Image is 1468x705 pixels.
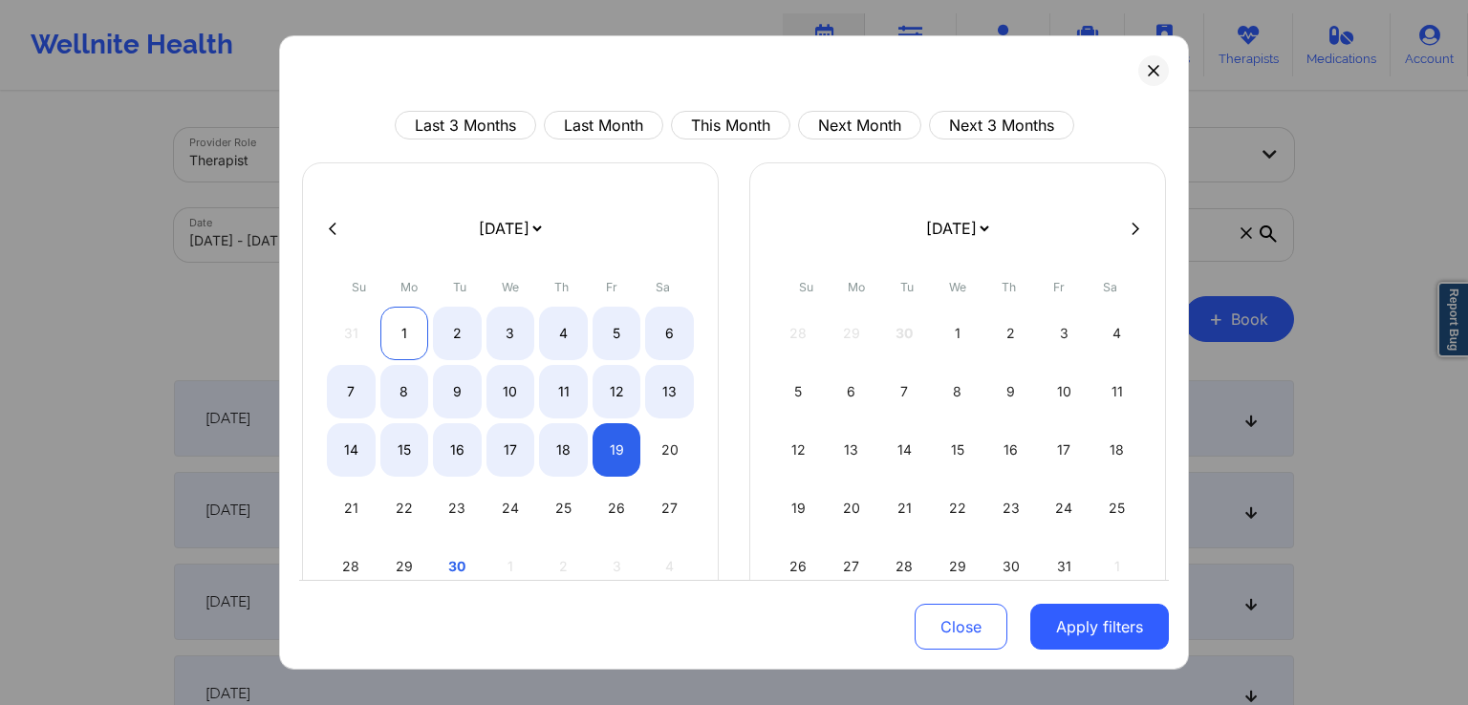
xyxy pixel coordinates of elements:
[395,111,536,139] button: Last 3 Months
[380,365,429,418] div: Mon Sep 08 2025
[915,604,1007,650] button: Close
[929,111,1074,139] button: Next 3 Months
[774,481,823,535] div: Sun Oct 19 2025
[1040,540,1089,593] div: Fri Oct 31 2025
[433,540,482,593] div: Tue Sep 30 2025
[1002,280,1016,294] abbr: Thursday
[798,111,921,139] button: Next Month
[774,423,823,477] div: Sun Oct 12 2025
[433,307,482,360] div: Tue Sep 02 2025
[1053,280,1065,294] abbr: Friday
[1040,423,1089,477] div: Fri Oct 17 2025
[828,423,876,477] div: Mon Oct 13 2025
[645,307,694,360] div: Sat Sep 06 2025
[380,307,429,360] div: Mon Sep 01 2025
[934,540,982,593] div: Wed Oct 29 2025
[900,280,914,294] abbr: Tuesday
[986,423,1035,477] div: Thu Oct 16 2025
[645,423,694,477] div: Sat Sep 20 2025
[539,423,588,477] div: Thu Sep 18 2025
[645,365,694,418] div: Sat Sep 13 2025
[593,481,641,535] div: Fri Sep 26 2025
[327,423,376,477] div: Sun Sep 14 2025
[352,280,366,294] abbr: Sunday
[1040,307,1089,360] div: Fri Oct 03 2025
[828,365,876,418] div: Mon Oct 06 2025
[380,481,429,535] div: Mon Sep 22 2025
[828,481,876,535] div: Mon Oct 20 2025
[880,481,929,535] div: Tue Oct 21 2025
[774,540,823,593] div: Sun Oct 26 2025
[880,423,929,477] div: Tue Oct 14 2025
[486,365,535,418] div: Wed Sep 10 2025
[400,280,418,294] abbr: Monday
[327,540,376,593] div: Sun Sep 28 2025
[1103,280,1117,294] abbr: Saturday
[1030,604,1169,650] button: Apply filters
[606,280,617,294] abbr: Friday
[880,365,929,418] div: Tue Oct 07 2025
[934,307,982,360] div: Wed Oct 01 2025
[486,307,535,360] div: Wed Sep 03 2025
[774,365,823,418] div: Sun Oct 05 2025
[1092,423,1141,477] div: Sat Oct 18 2025
[986,481,1035,535] div: Thu Oct 23 2025
[433,365,482,418] div: Tue Sep 09 2025
[1092,365,1141,418] div: Sat Oct 11 2025
[1092,307,1141,360] div: Sat Oct 04 2025
[539,307,588,360] div: Thu Sep 04 2025
[799,280,813,294] abbr: Sunday
[593,365,641,418] div: Fri Sep 12 2025
[848,280,865,294] abbr: Monday
[934,481,982,535] div: Wed Oct 22 2025
[593,307,641,360] div: Fri Sep 05 2025
[380,423,429,477] div: Mon Sep 15 2025
[486,423,535,477] div: Wed Sep 17 2025
[986,540,1035,593] div: Thu Oct 30 2025
[934,423,982,477] div: Wed Oct 15 2025
[645,481,694,535] div: Sat Sep 27 2025
[327,365,376,418] div: Sun Sep 07 2025
[486,481,535,535] div: Wed Sep 24 2025
[671,111,790,139] button: This Month
[880,540,929,593] div: Tue Oct 28 2025
[433,423,482,477] div: Tue Sep 16 2025
[380,540,429,593] div: Mon Sep 29 2025
[539,365,588,418] div: Thu Sep 11 2025
[502,280,519,294] abbr: Wednesday
[986,365,1035,418] div: Thu Oct 09 2025
[986,307,1035,360] div: Thu Oct 02 2025
[828,540,876,593] div: Mon Oct 27 2025
[1092,481,1141,535] div: Sat Oct 25 2025
[593,423,641,477] div: Fri Sep 19 2025
[1040,481,1089,535] div: Fri Oct 24 2025
[934,365,982,418] div: Wed Oct 08 2025
[539,481,588,535] div: Thu Sep 25 2025
[656,280,670,294] abbr: Saturday
[327,481,376,535] div: Sun Sep 21 2025
[1040,365,1089,418] div: Fri Oct 10 2025
[433,481,482,535] div: Tue Sep 23 2025
[554,280,569,294] abbr: Thursday
[949,280,966,294] abbr: Wednesday
[453,280,466,294] abbr: Tuesday
[544,111,663,139] button: Last Month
